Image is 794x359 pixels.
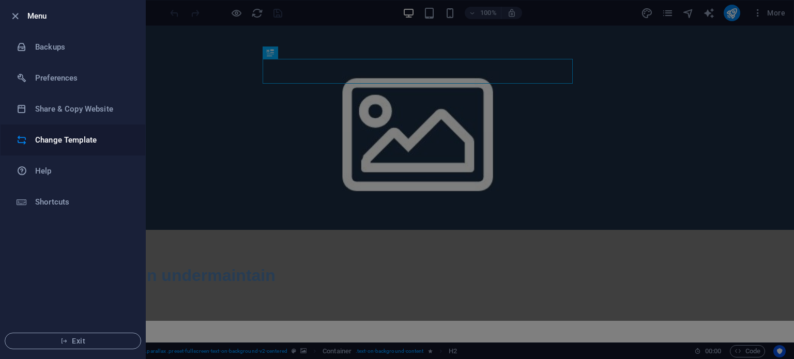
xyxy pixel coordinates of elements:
[35,103,131,115] h6: Share & Copy Website
[35,41,131,53] h6: Backups
[35,165,131,177] h6: Help
[35,134,131,146] h6: Change Template
[35,196,131,208] h6: Shortcuts
[27,10,137,22] h6: Menu
[13,337,132,345] span: Exit
[1,155,145,186] a: Help
[5,333,141,349] button: Exit
[35,72,131,84] h6: Preferences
